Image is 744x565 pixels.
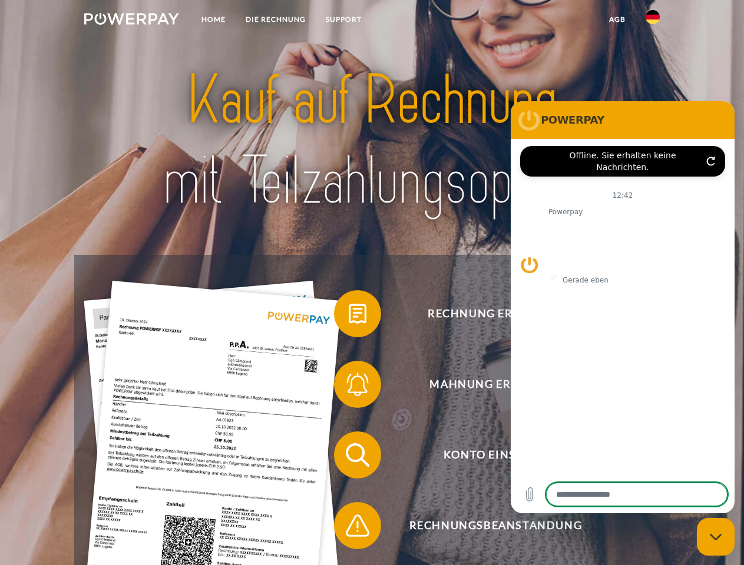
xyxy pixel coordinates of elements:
img: qb_search.svg [343,440,372,470]
span: Rechnung erhalten? [351,290,640,337]
button: Mahnung erhalten? [334,361,640,408]
span: Rechnungsbeanstandung [351,502,640,549]
iframe: Messaging-Fenster [511,101,735,513]
span: Mahnung erhalten? [351,361,640,408]
img: logo-powerpay-white.svg [84,13,179,25]
a: SUPPORT [316,9,372,30]
img: qb_bill.svg [343,299,372,328]
img: qb_warning.svg [343,511,372,540]
button: Rechnungsbeanstandung [334,502,640,549]
span: Konto einsehen [351,431,640,478]
img: de [646,10,660,24]
img: qb_bell.svg [343,370,372,399]
a: Home [191,9,236,30]
img: title-powerpay_de.svg [113,56,631,225]
a: DIE RECHNUNG [236,9,316,30]
button: Konto einsehen [334,431,640,478]
iframe: Schaltfläche zum Öffnen des Messaging-Fensters; Konversation läuft [697,518,735,556]
a: agb [599,9,636,30]
button: Rechnung erhalten? [334,290,640,337]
